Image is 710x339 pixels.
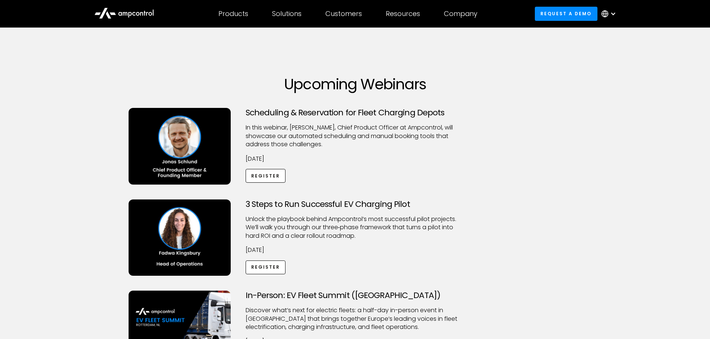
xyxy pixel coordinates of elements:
div: Customers [325,10,362,18]
a: Register [246,260,286,274]
div: Resources [386,10,420,18]
p: [DATE] [246,246,465,254]
div: Products [218,10,248,18]
p: Unlock the playbook behind Ampcontrol’s most successful pilot projects. We’ll walk you through ou... [246,215,465,240]
div: Solutions [272,10,302,18]
p: [DATE] [246,155,465,163]
div: Company [444,10,477,18]
p: ​Discover what’s next for electric fleets: a half-day in-person event in [GEOGRAPHIC_DATA] that b... [246,306,465,331]
a: Register [246,169,286,183]
a: Request a demo [535,7,597,20]
h3: 3 Steps to Run Successful EV Charging Pilot [246,199,465,209]
h3: Scheduling & Reservation for Fleet Charging Depots [246,108,465,118]
h1: Upcoming Webinars [129,75,582,93]
h3: In-Person: EV Fleet Summit ([GEOGRAPHIC_DATA]) [246,291,465,300]
p: ​In this webinar, [PERSON_NAME], Chief Product Officer at Ampcontrol, will showcase our automated... [246,124,465,148]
